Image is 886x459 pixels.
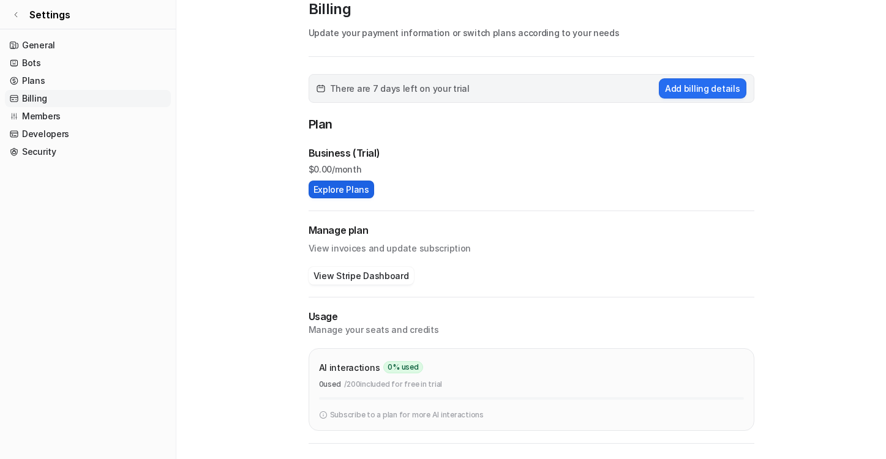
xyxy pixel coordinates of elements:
[5,108,171,125] a: Members
[309,324,754,336] p: Manage your seats and credits
[309,267,414,285] button: View Stripe Dashboard
[659,78,746,99] button: Add billing details
[344,379,442,390] p: / 200 included for free in trial
[309,181,374,198] button: Explore Plans
[309,310,754,324] p: Usage
[319,361,380,374] p: AI interactions
[317,84,325,93] img: calender-icon.svg
[309,163,754,176] p: $ 0.00/month
[330,409,484,420] p: Subscribe to a plan for more AI interactions
[5,90,171,107] a: Billing
[330,82,470,95] span: There are 7 days left on your trial
[29,7,70,22] span: Settings
[5,37,171,54] a: General
[309,237,754,255] p: View invoices and update subscription
[5,125,171,143] a: Developers
[309,146,380,160] p: Business (Trial)
[309,223,754,237] h2: Manage plan
[383,361,422,373] span: 0 % used
[5,54,171,72] a: Bots
[5,143,171,160] a: Security
[309,115,754,136] p: Plan
[5,72,171,89] a: Plans
[319,379,341,390] p: 0 used
[309,26,754,39] p: Update your payment information or switch plans according to your needs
